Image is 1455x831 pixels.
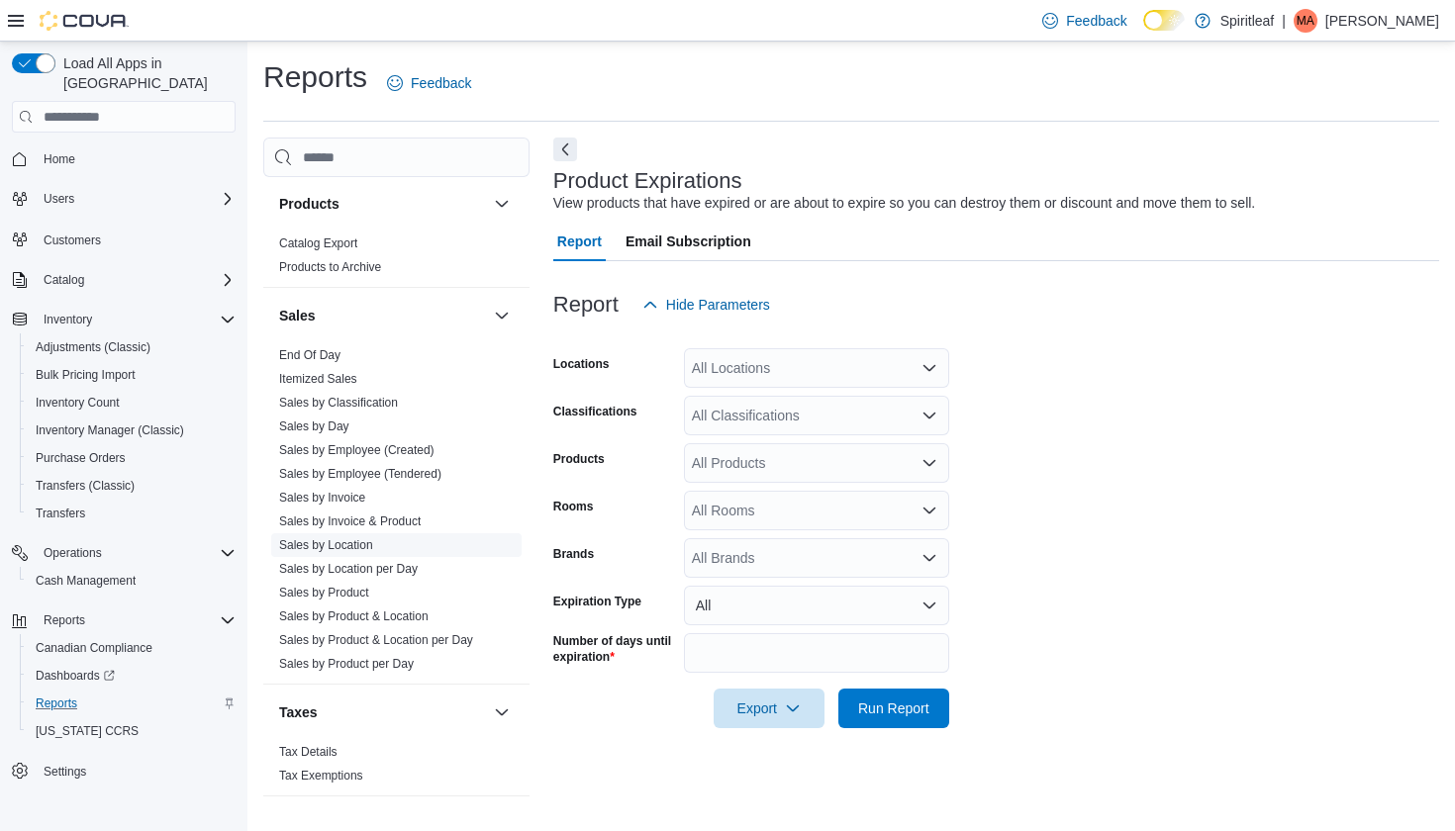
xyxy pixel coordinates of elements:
[36,573,136,589] span: Cash Management
[4,185,243,213] button: Users
[1220,9,1274,33] p: Spiritleaf
[36,541,236,565] span: Operations
[36,450,126,466] span: Purchase Orders
[553,193,1255,214] div: View products that have expired or are about to expire so you can destroy them or discount and mo...
[279,396,398,410] a: Sales by Classification
[28,636,160,660] a: Canadian Compliance
[279,745,338,759] a: Tax Details
[279,194,339,214] h3: Products
[279,702,486,722] button: Taxes
[279,194,486,214] button: Products
[28,569,144,593] a: Cash Management
[36,760,94,784] a: Settings
[1066,11,1126,31] span: Feedback
[28,569,236,593] span: Cash Management
[44,764,86,780] span: Settings
[28,692,85,715] a: Reports
[28,636,236,660] span: Canadian Compliance
[28,502,93,525] a: Transfers
[36,268,92,292] button: Catalog
[20,444,243,472] button: Purchase Orders
[634,285,778,324] button: Hide Parameters
[279,538,373,552] a: Sales by Location
[279,657,414,671] a: Sales by Product per Day
[36,759,236,784] span: Settings
[36,640,152,656] span: Canadian Compliance
[20,690,243,717] button: Reports
[279,348,340,362] a: End Of Day
[553,169,742,193] h3: Product Expirations
[44,191,74,207] span: Users
[44,612,85,628] span: Reports
[263,231,530,287] div: Products
[36,308,236,331] span: Inventory
[28,363,236,387] span: Bulk Pricing Import
[553,546,594,562] label: Brands
[553,499,594,514] label: Rooms
[4,144,243,173] button: Home
[921,455,937,471] button: Open list of options
[490,304,514,327] button: Sales
[36,227,236,251] span: Customers
[28,664,123,688] a: Dashboards
[36,478,135,494] span: Transfers (Classic)
[28,335,158,359] a: Adjustments (Classic)
[28,335,236,359] span: Adjustments (Classic)
[553,451,605,467] label: Products
[20,500,243,527] button: Transfers
[44,312,92,327] span: Inventory
[28,692,236,715] span: Reports
[36,367,136,383] span: Bulk Pricing Import
[553,138,577,161] button: Next
[411,73,471,93] span: Feedback
[28,664,236,688] span: Dashboards
[490,700,514,724] button: Taxes
[279,306,486,325] button: Sales
[36,723,139,739] span: [US_STATE] CCRS
[36,268,236,292] span: Catalog
[279,633,473,647] a: Sales by Product & Location per Day
[28,363,144,387] a: Bulk Pricing Import
[44,151,75,167] span: Home
[55,53,236,93] span: Load All Apps in [GEOGRAPHIC_DATA]
[1325,9,1439,33] p: [PERSON_NAME]
[36,187,82,211] button: Users
[490,192,514,216] button: Products
[4,539,243,567] button: Operations
[44,272,84,288] span: Catalog
[36,146,236,171] span: Home
[28,391,128,415] a: Inventory Count
[36,668,115,684] span: Dashboards
[626,222,751,261] span: Email Subscription
[1282,9,1286,33] p: |
[921,503,937,518] button: Open list of options
[279,562,418,576] a: Sales by Location per Day
[279,372,357,386] a: Itemized Sales
[36,422,184,438] span: Inventory Manager (Classic)
[20,567,243,595] button: Cash Management
[726,689,813,728] span: Export
[20,662,243,690] a: Dashboards
[20,472,243,500] button: Transfers (Classic)
[28,502,236,525] span: Transfers
[36,506,85,521] span: Transfers
[714,689,824,728] button: Export
[921,408,937,423] button: Open list of options
[279,514,421,528] a: Sales by Invoice & Product
[279,443,435,457] a: Sales by Employee (Created)
[4,757,243,785] button: Settings
[279,702,318,722] h3: Taxes
[36,339,150,355] span: Adjustments (Classic)
[44,232,101,248] span: Customers
[557,222,602,261] span: Report
[28,474,143,498] a: Transfers (Classic)
[28,719,236,743] span: Washington CCRS
[666,295,770,315] span: Hide Parameters
[36,229,109,252] a: Customers
[279,306,316,325] h3: Sales
[858,698,929,718] span: Run Report
[263,740,530,795] div: Taxes
[20,416,243,444] button: Inventory Manager (Classic)
[36,308,100,331] button: Inventory
[838,689,949,728] button: Run Report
